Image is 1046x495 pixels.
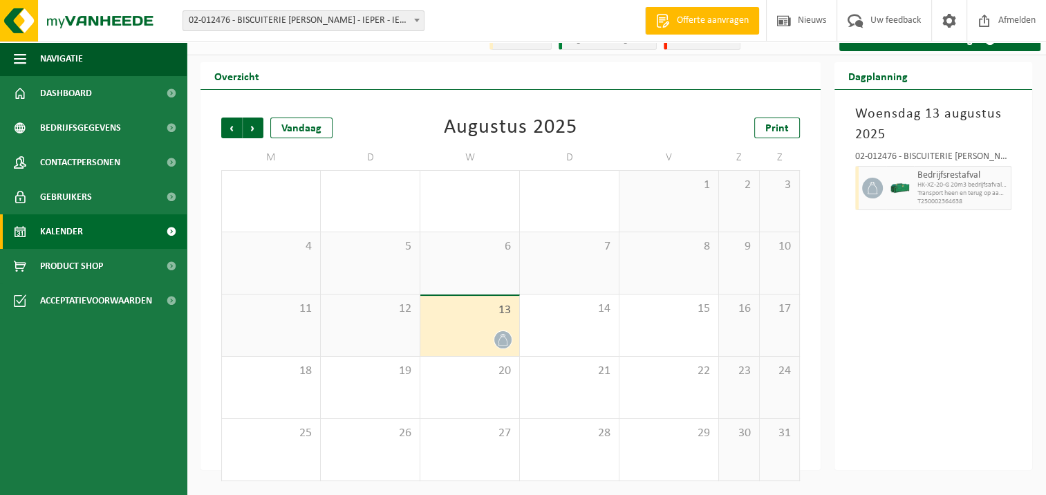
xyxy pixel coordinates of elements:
[40,145,120,180] span: Contactpersonen
[527,426,612,441] span: 28
[40,180,92,214] span: Gebruikers
[270,118,333,138] div: Vandaag
[834,62,922,89] h2: Dagplanning
[200,62,273,89] h2: Overzicht
[645,7,759,35] a: Offerte aanvragen
[855,152,1011,166] div: 02-012476 - BISCUITERIE [PERSON_NAME] - IEPER - IEPER
[183,10,424,31] span: 02-012476 - BISCUITERIE JULES DESTROOPER - IEPER - IEPER
[626,239,711,254] span: 8
[726,178,752,193] span: 2
[527,301,612,317] span: 14
[40,214,83,249] span: Kalender
[767,301,793,317] span: 17
[40,249,103,283] span: Product Shop
[229,364,313,379] span: 18
[40,41,83,76] span: Navigatie
[765,123,789,134] span: Print
[917,181,1007,189] span: HK-XZ-20-G 20m3 bedrijfsafval - [GEOGRAPHIC_DATA]
[527,364,612,379] span: 21
[427,239,512,254] span: 6
[40,76,92,111] span: Dashboard
[726,426,752,441] span: 30
[767,178,793,193] span: 3
[767,364,793,379] span: 24
[328,301,413,317] span: 12
[328,239,413,254] span: 5
[444,118,577,138] div: Augustus 2025
[40,283,152,318] span: Acceptatievoorwaarden
[229,239,313,254] span: 4
[767,239,793,254] span: 10
[427,426,512,441] span: 27
[420,145,520,170] td: W
[427,303,512,318] span: 13
[520,145,619,170] td: D
[855,104,1011,145] h3: Woensdag 13 augustus 2025
[183,11,424,30] span: 02-012476 - BISCUITERIE JULES DESTROOPER - IEPER - IEPER
[229,426,313,441] span: 25
[40,111,121,145] span: Bedrijfsgegevens
[619,145,719,170] td: V
[726,364,752,379] span: 23
[527,239,612,254] span: 7
[626,426,711,441] span: 29
[221,118,242,138] span: Vorige
[767,426,793,441] span: 31
[626,301,711,317] span: 15
[626,364,711,379] span: 22
[328,426,413,441] span: 26
[673,14,752,28] span: Offerte aanvragen
[917,189,1007,198] span: Transport heen en terug op aanvraag
[243,118,263,138] span: Volgende
[427,364,512,379] span: 20
[754,118,800,138] a: Print
[917,198,1007,206] span: T250002364638
[719,145,760,170] td: Z
[626,178,711,193] span: 1
[328,364,413,379] span: 19
[321,145,420,170] td: D
[760,145,801,170] td: Z
[917,170,1007,181] span: Bedrijfsrestafval
[890,178,910,198] img: HK-XZ-20-GN-00
[221,145,321,170] td: M
[726,301,752,317] span: 16
[229,301,313,317] span: 11
[726,239,752,254] span: 9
